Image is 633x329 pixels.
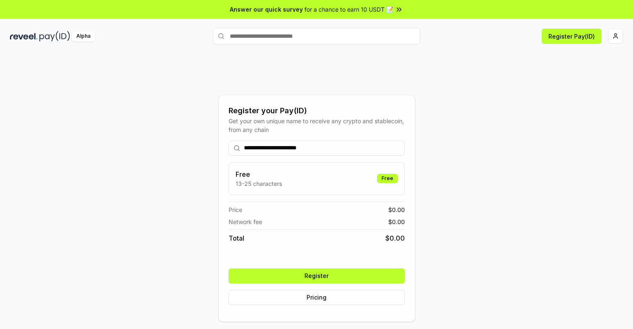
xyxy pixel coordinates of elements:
[72,31,95,41] div: Alpha
[229,205,242,214] span: Price
[229,117,405,134] div: Get your own unique name to receive any crypto and stablecoin, from any chain
[229,217,262,226] span: Network fee
[388,217,405,226] span: $ 0.00
[229,268,405,283] button: Register
[10,31,38,41] img: reveel_dark
[229,290,405,305] button: Pricing
[229,105,405,117] div: Register your Pay(ID)
[542,29,601,44] button: Register Pay(ID)
[304,5,393,14] span: for a chance to earn 10 USDT 📝
[385,233,405,243] span: $ 0.00
[236,169,282,179] h3: Free
[229,233,244,243] span: Total
[388,205,405,214] span: $ 0.00
[39,31,70,41] img: pay_id
[377,174,398,183] div: Free
[236,179,282,188] p: 13-25 characters
[230,5,303,14] span: Answer our quick survey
